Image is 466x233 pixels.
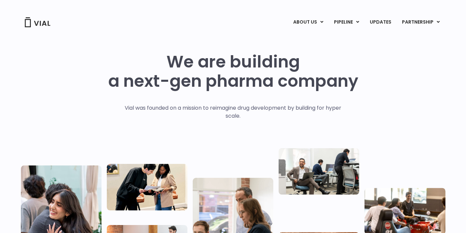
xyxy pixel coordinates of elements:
h1: We are building a next-gen pharma company [108,52,358,91]
p: Vial was founded on a mission to reimagine drug development by building for hyper scale. [118,104,348,120]
a: PARTNERSHIPMenu Toggle [397,17,445,28]
a: UPDATES [365,17,396,28]
a: PIPELINEMenu Toggle [329,17,364,28]
img: Vial Logo [24,17,51,27]
a: ABOUT USMenu Toggle [288,17,328,28]
img: Two people looking at a paper talking. [107,164,187,210]
img: Three people working in an office [279,148,359,194]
